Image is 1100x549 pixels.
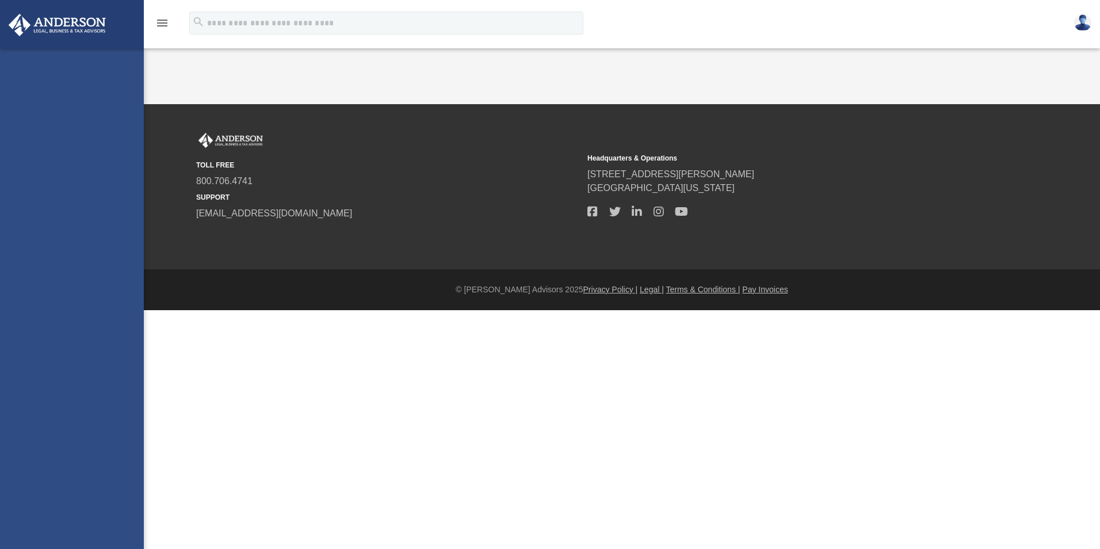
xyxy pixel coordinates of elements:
a: [EMAIL_ADDRESS][DOMAIN_NAME] [196,208,352,218]
i: menu [155,16,169,30]
a: [STREET_ADDRESS][PERSON_NAME] [587,169,754,179]
img: User Pic [1074,14,1091,31]
a: Legal | [640,285,664,294]
a: Pay Invoices [742,285,788,294]
small: TOLL FREE [196,160,579,170]
div: © [PERSON_NAME] Advisors 2025 [144,284,1100,296]
a: 800.706.4741 [196,176,253,186]
small: SUPPORT [196,192,579,203]
a: menu [155,22,169,30]
i: search [192,16,205,28]
a: Terms & Conditions | [666,285,740,294]
a: Privacy Policy | [583,285,638,294]
small: Headquarters & Operations [587,153,971,163]
img: Anderson Advisors Platinum Portal [196,133,265,148]
a: [GEOGRAPHIC_DATA][US_STATE] [587,183,735,193]
img: Anderson Advisors Platinum Portal [5,14,109,36]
